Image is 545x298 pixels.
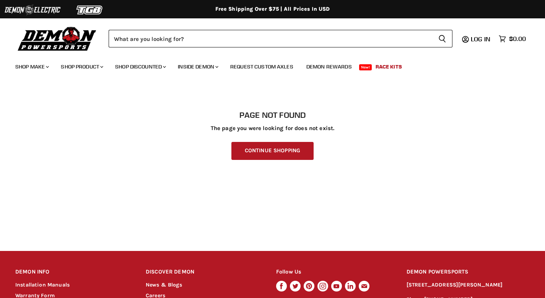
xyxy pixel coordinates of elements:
[109,30,452,47] form: Product
[15,125,530,132] p: The page you were looking for does not exist.
[471,35,490,43] span: Log in
[109,59,171,75] a: Shop Discounted
[146,263,262,281] h2: DISCOVER DEMON
[15,111,530,120] h1: Page not found
[276,263,392,281] h2: Follow Us
[15,282,70,288] a: Installation Manuals
[15,25,99,52] img: Demon Powersports
[407,281,530,290] p: [STREET_ADDRESS][PERSON_NAME]
[10,59,54,75] a: Shop Make
[301,59,358,75] a: Demon Rewards
[15,263,131,281] h2: DEMON INFO
[432,30,452,47] button: Search
[61,3,119,17] img: TGB Logo 2
[172,59,223,75] a: Inside Demon
[10,56,524,75] ul: Main menu
[4,3,61,17] img: Demon Electric Logo 2
[109,30,432,47] input: Search
[55,59,108,75] a: Shop Product
[407,263,530,281] h2: DEMON POWERSPORTS
[509,35,526,42] span: $0.00
[359,64,372,70] span: New!
[231,142,314,160] a: Continue Shopping
[495,33,530,44] a: $0.00
[146,282,182,288] a: News & Blogs
[225,59,299,75] a: Request Custom Axles
[370,59,408,75] a: Race Kits
[467,36,495,42] a: Log in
